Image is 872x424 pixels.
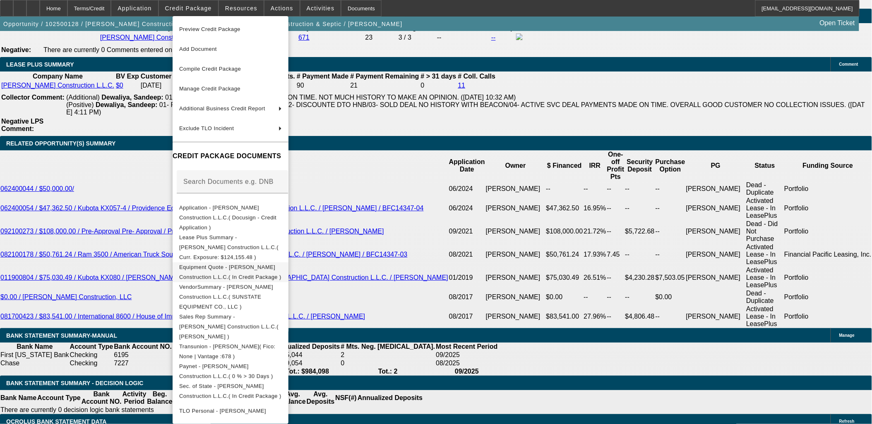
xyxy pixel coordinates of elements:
span: Add Document [179,46,217,52]
span: Manage Credit Package [179,86,240,92]
button: Lease Plus Summary - Pendleton Construction L.L.C.( Curr. Exposure: $124,155.48 ) [173,232,288,262]
span: Transunion - [PERSON_NAME]( Fico: None | Vantage :678 ) [179,343,276,359]
span: Sec. of State - [PERSON_NAME] Construction L.L.C.( In Credit Package ) [179,383,281,399]
button: Equipment Quote - Pendleton Construction L.L.C.( In Credit Package ) [173,262,288,282]
h4: CREDIT PACKAGE DOCUMENTS [173,151,288,161]
button: Paynet - Pendleton Construction L.L.C.( 0 % > 30 Days ) [173,361,288,381]
span: Exclude TLO Incident [179,125,234,131]
button: TLO Personal - Griffor, Mark [173,401,288,421]
span: Lease Plus Summary - [PERSON_NAME] Construction L.L.C.( Curr. Exposure: $124,155.48 ) [179,234,279,260]
button: Application - Pendleton Construction L.L.C.( Docusign - Credit Application ) [173,202,288,232]
button: Transunion - Griffor, Mark( Fico: None | Vantage :678 ) [173,341,288,361]
span: Compile Credit Package [179,66,241,72]
span: Preview Credit Package [179,26,240,32]
span: TLO Personal - [PERSON_NAME] [179,407,266,414]
span: Application - [PERSON_NAME] Construction L.L.C.( Docusign - Credit Application ) [179,204,276,230]
button: Sec. of State - Pendleton Construction L.L.C.( In Credit Package ) [173,381,288,401]
button: VendorSummary - Pendleton Construction L.L.C.( SUNSTATE EQUIPMENT CO., LLC ) [173,282,288,312]
mat-label: Search Documents e.g. DNB [183,178,274,185]
span: Equipment Quote - [PERSON_NAME] Construction L.L.C.( In Credit Package ) [179,264,281,280]
span: VendorSummary - [PERSON_NAME] Construction L.L.C.( SUNSTATE EQUIPMENT CO., LLC ) [179,283,273,310]
span: Sales Rep Summary - [PERSON_NAME] Construction L.L.C.( [PERSON_NAME] ) [179,313,279,339]
span: Paynet - [PERSON_NAME] Construction L.L.C.( 0 % > 30 Days ) [179,363,273,379]
button: Sales Rep Summary - Pendleton Construction L.L.C.( Hendrix, Miles ) [173,312,288,341]
span: Additional Business Credit Report [179,105,265,112]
